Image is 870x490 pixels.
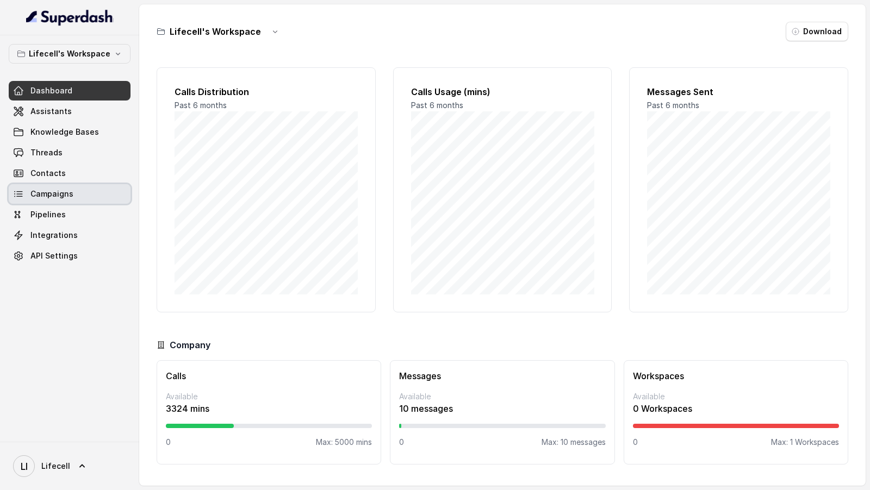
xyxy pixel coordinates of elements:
button: Download [786,22,848,41]
p: 3324 mins [166,402,372,415]
h2: Messages Sent [647,85,830,98]
span: Past 6 months [175,100,227,110]
span: Assistants [30,106,72,117]
span: Past 6 months [411,100,463,110]
h2: Calls Distribution [175,85,358,98]
a: Knowledge Bases [9,122,130,142]
span: Lifecell [41,461,70,472]
button: Lifecell's Workspace [9,44,130,64]
span: API Settings [30,250,78,261]
span: Threads [30,147,63,158]
text: LI [21,461,28,472]
a: Contacts [9,164,130,183]
span: Past 6 months [647,100,699,110]
a: Threads [9,143,130,162]
a: Assistants [9,102,130,121]
p: Max: 1 Workspaces [771,437,839,448]
p: Available [633,391,839,402]
a: Integrations [9,225,130,245]
h3: Workspaces [633,369,839,382]
span: Integrations [30,230,78,241]
span: Knowledge Bases [30,127,99,137]
span: Pipelines [30,209,66,220]
p: Available [166,391,372,402]
a: API Settings [9,246,130,266]
h3: Messages [399,369,605,382]
p: Lifecell's Workspace [29,47,110,60]
a: Campaigns [9,184,130,204]
span: Dashboard [30,85,72,96]
h3: Calls [166,369,372,382]
p: Max: 5000 mins [316,437,372,448]
p: Available [399,391,605,402]
h2: Calls Usage (mins) [411,85,594,98]
p: 0 [166,437,171,448]
h3: Company [170,338,210,351]
span: Contacts [30,168,66,179]
p: 0 Workspaces [633,402,839,415]
p: Max: 10 messages [542,437,606,448]
h3: Lifecell's Workspace [170,25,261,38]
p: 10 messages [399,402,605,415]
a: Dashboard [9,81,130,100]
a: Lifecell [9,451,130,481]
p: 0 [633,437,638,448]
span: Campaigns [30,189,73,199]
img: light.svg [26,9,114,26]
a: Pipelines [9,205,130,224]
p: 0 [399,437,404,448]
